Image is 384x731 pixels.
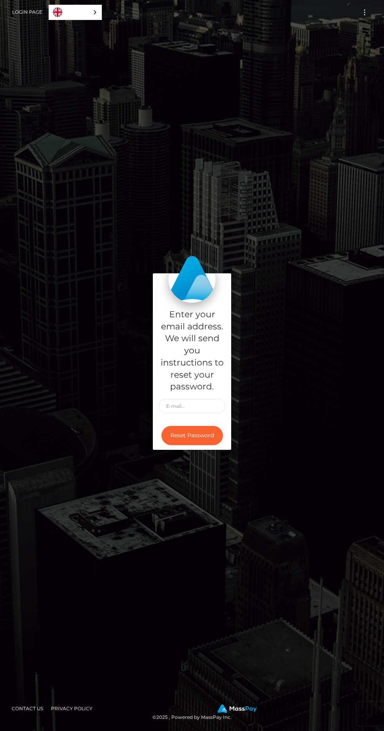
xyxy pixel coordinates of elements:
input: E-mail... [159,399,225,413]
a: Login Page [12,4,42,20]
img: MassPay [217,704,257,713]
button: Reset Password [161,426,223,445]
a: Privacy Policy [48,702,96,715]
aside: Language selected: English [49,5,102,20]
button: Toggle navigation [357,7,372,18]
a: Contact Us [9,702,46,715]
div: Language [49,5,102,20]
div: © 2025 , Powered by MassPay Inc. [6,704,378,722]
a: English [49,5,101,20]
img: MassPay Login [168,256,216,303]
h5: Enter your email address. We will send you instructions to reset your password. [159,309,225,393]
